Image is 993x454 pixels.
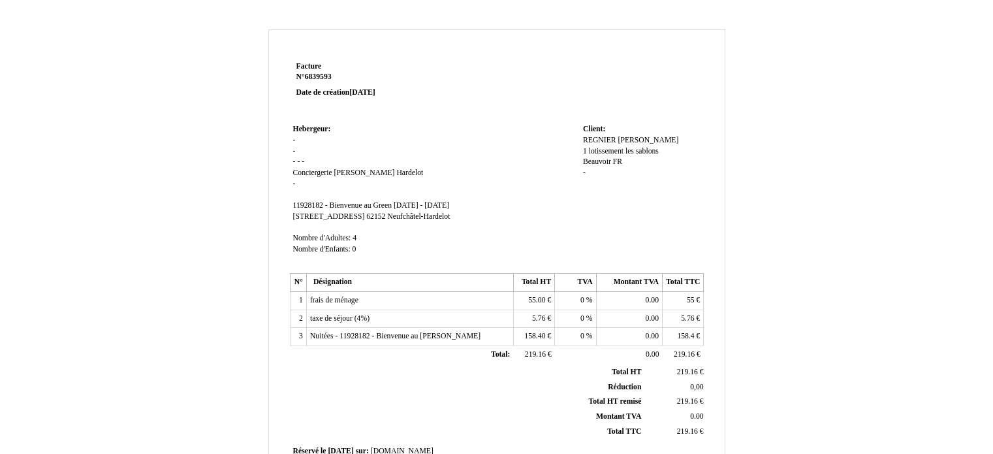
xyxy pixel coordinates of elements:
[583,136,616,144] span: REGNIER
[293,125,331,133] span: Hebergeur:
[513,310,554,328] td: €
[583,157,611,166] span: Beauvoir
[293,157,296,166] span: -
[583,147,659,155] span: 1 lotissement les sablons
[588,397,641,406] span: Total HT remisé
[612,368,641,376] span: Total HT
[387,212,450,221] span: Neufchâtel-Hardelot
[302,157,304,166] span: -
[580,296,584,304] span: 0
[663,292,704,310] td: €
[293,180,296,188] span: -
[644,365,706,380] td: €
[290,328,306,346] td: 3
[663,310,704,328] td: €
[396,169,423,177] span: Hardelot
[681,314,694,323] span: 5.76
[555,292,596,310] td: %
[290,292,306,310] td: 1
[608,383,641,391] span: Réduction
[513,346,554,365] td: €
[663,346,704,365] td: €
[674,350,695,359] span: 219.16
[555,328,596,346] td: %
[677,332,694,340] span: 158.4
[293,245,351,253] span: Nombre d'Enfants:
[296,62,322,71] span: Facture
[491,350,510,359] span: Total:
[607,427,641,436] span: Total TTC
[596,412,641,421] span: Montant TVA
[687,296,695,304] span: 55
[310,332,481,340] span: Nuitées - 11928182 - Bienvenue au [PERSON_NAME]
[353,234,356,242] span: 4
[296,88,375,97] strong: Date de création
[310,314,370,323] span: taxe de séjour (4%)
[394,201,449,210] span: [DATE] - [DATE]
[349,88,375,97] span: [DATE]
[677,368,698,376] span: 219.16
[296,72,452,82] strong: N°
[524,332,545,340] span: 158.40
[690,383,703,391] span: 0,00
[293,234,351,242] span: Nombre d'Adultes:
[596,274,662,292] th: Montant TVA
[580,332,584,340] span: 0
[663,274,704,292] th: Total TTC
[677,397,698,406] span: 219.16
[293,147,296,155] span: -
[513,292,554,310] td: €
[580,314,584,323] span: 0
[618,136,679,144] span: [PERSON_NAME]
[528,296,545,304] span: 55.00
[646,296,659,304] span: 0.00
[353,245,356,253] span: 0
[310,296,358,304] span: frais de ménage
[290,274,306,292] th: N°
[290,310,306,328] td: 2
[293,201,392,210] span: 11928182 - Bienvenue au Green
[555,274,596,292] th: TVA
[677,427,698,436] span: 219.16
[513,274,554,292] th: Total HT
[555,310,596,328] td: %
[583,169,586,177] span: -
[297,157,300,166] span: -
[613,157,622,166] span: FR
[644,395,706,410] td: €
[525,350,546,359] span: 219.16
[644,424,706,439] td: €
[646,332,659,340] span: 0.00
[306,274,513,292] th: Désignation
[646,314,659,323] span: 0.00
[366,212,385,221] span: 62152
[513,328,554,346] td: €
[293,212,365,221] span: [STREET_ADDRESS]
[293,169,395,177] span: Conciergerie [PERSON_NAME]
[293,136,296,144] span: -
[583,125,605,133] span: Client:
[690,412,703,421] span: 0.00
[305,73,332,81] span: 6839593
[646,350,659,359] span: 0.00
[532,314,545,323] span: 5.76
[663,328,704,346] td: €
